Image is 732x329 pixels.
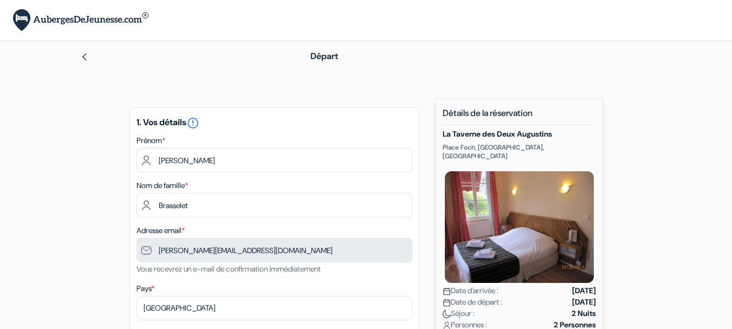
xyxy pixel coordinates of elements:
[443,310,451,318] img: moon.svg
[80,53,89,61] img: left_arrow.svg
[137,148,412,172] input: Entrez votre prénom
[13,9,148,31] img: AubergesDeJeunesse.com
[137,180,188,191] label: Nom de famille
[137,193,412,217] input: Entrer le nom de famille
[137,225,185,236] label: Adresse email
[137,117,412,130] h5: 1. Vos détails
[443,287,451,295] img: calendar.svg
[443,285,498,296] span: Date d'arrivée :
[443,308,475,319] span: Séjour :
[443,143,596,160] p: Place Foch, [GEOGRAPHIC_DATA], [GEOGRAPHIC_DATA]
[572,285,596,296] strong: [DATE]
[572,308,596,319] strong: 2 Nuits
[443,130,596,139] h5: La Taverne des Deux Augustins
[137,283,154,294] label: Pays
[186,117,199,130] i: error_outline
[443,296,502,308] span: Date de départ :
[137,135,165,146] label: Prénom
[572,296,596,308] strong: [DATE]
[443,108,596,125] h5: Détails de la réservation
[137,264,321,274] small: Vous recevrez un e-mail de confirmation immédiatement
[137,238,412,262] input: Entrer adresse e-mail
[443,299,451,307] img: calendar.svg
[310,50,338,62] span: Départ
[186,117,199,128] a: error_outline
